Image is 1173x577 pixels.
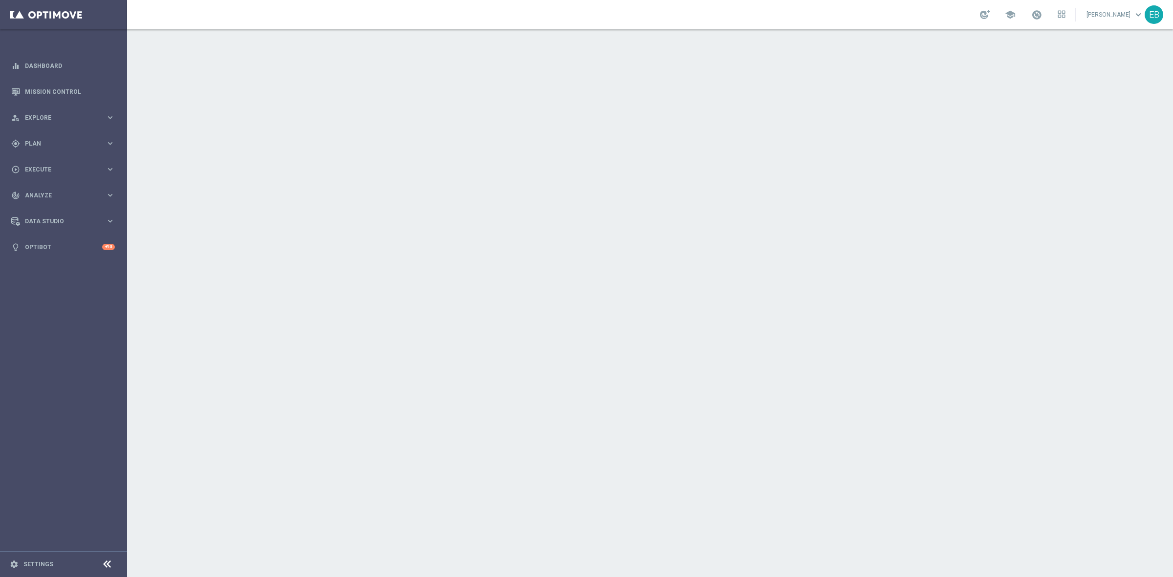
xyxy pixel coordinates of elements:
[11,234,115,260] div: Optibot
[1145,5,1163,24] div: EB
[25,79,115,105] a: Mission Control
[25,53,115,79] a: Dashboard
[25,218,106,224] span: Data Studio
[11,166,115,173] button: play_circle_outline Execute keyboard_arrow_right
[11,79,115,105] div: Mission Control
[11,243,20,252] i: lightbulb
[11,217,115,225] button: Data Studio keyboard_arrow_right
[1086,7,1145,22] a: [PERSON_NAME]keyboard_arrow_down
[25,167,106,172] span: Execute
[102,244,115,250] div: +10
[10,560,19,569] i: settings
[25,234,102,260] a: Optibot
[11,217,106,226] div: Data Studio
[106,191,115,200] i: keyboard_arrow_right
[106,216,115,226] i: keyboard_arrow_right
[11,165,20,174] i: play_circle_outline
[11,139,20,148] i: gps_fixed
[11,192,115,199] button: track_changes Analyze keyboard_arrow_right
[11,114,115,122] button: person_search Explore keyboard_arrow_right
[106,165,115,174] i: keyboard_arrow_right
[11,140,115,148] button: gps_fixed Plan keyboard_arrow_right
[1133,9,1144,20] span: keyboard_arrow_down
[11,191,106,200] div: Analyze
[11,88,115,96] button: Mission Control
[25,141,106,147] span: Plan
[11,139,106,148] div: Plan
[11,165,106,174] div: Execute
[11,53,115,79] div: Dashboard
[25,192,106,198] span: Analyze
[11,62,115,70] button: equalizer Dashboard
[25,115,106,121] span: Explore
[11,113,20,122] i: person_search
[106,139,115,148] i: keyboard_arrow_right
[11,191,20,200] i: track_changes
[11,243,115,251] button: lightbulb Optibot +10
[11,62,20,70] i: equalizer
[23,561,53,567] a: Settings
[11,113,106,122] div: Explore
[106,113,115,122] i: keyboard_arrow_right
[1005,9,1016,20] span: school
